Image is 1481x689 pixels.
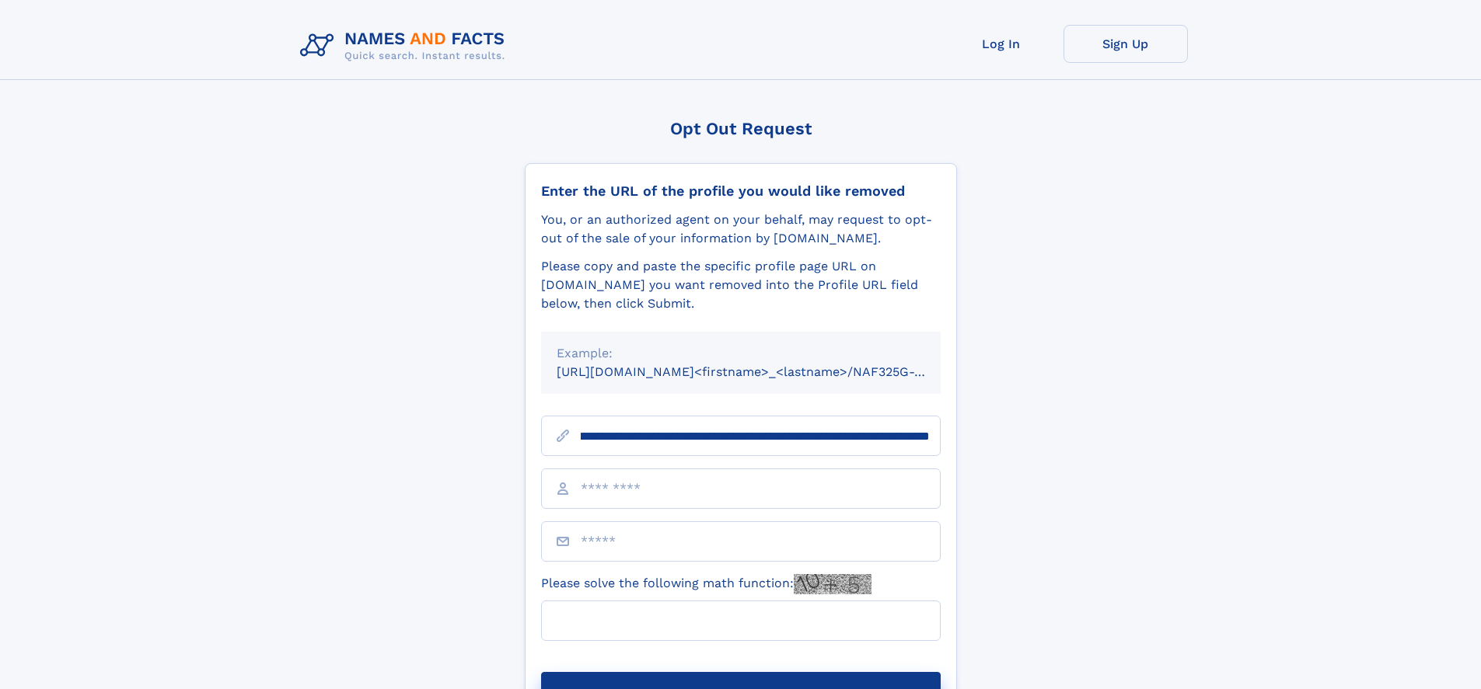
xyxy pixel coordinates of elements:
[541,183,941,200] div: Enter the URL of the profile you would like removed
[541,257,941,313] div: Please copy and paste the specific profile page URL on [DOMAIN_NAME] you want removed into the Pr...
[557,364,970,379] small: [URL][DOMAIN_NAME]<firstname>_<lastname>/NAF325G-xxxxxxxx
[541,211,941,248] div: You, or an authorized agent on your behalf, may request to opt-out of the sale of your informatio...
[541,574,871,594] label: Please solve the following math function:
[1064,25,1188,63] a: Sign Up
[557,344,925,363] div: Example:
[294,25,518,67] img: Logo Names and Facts
[525,119,957,138] div: Opt Out Request
[939,25,1064,63] a: Log In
